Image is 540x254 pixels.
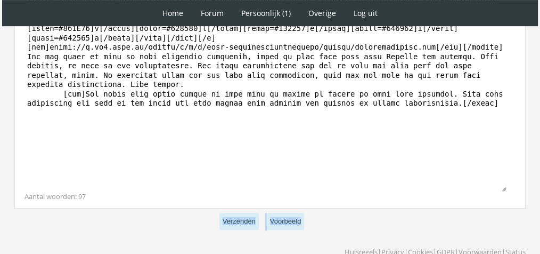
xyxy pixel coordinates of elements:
div: Aantal woorden: 97 [24,192,516,202]
button: Verzenden [219,213,259,231]
button: Voorbeeld [267,213,305,231]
